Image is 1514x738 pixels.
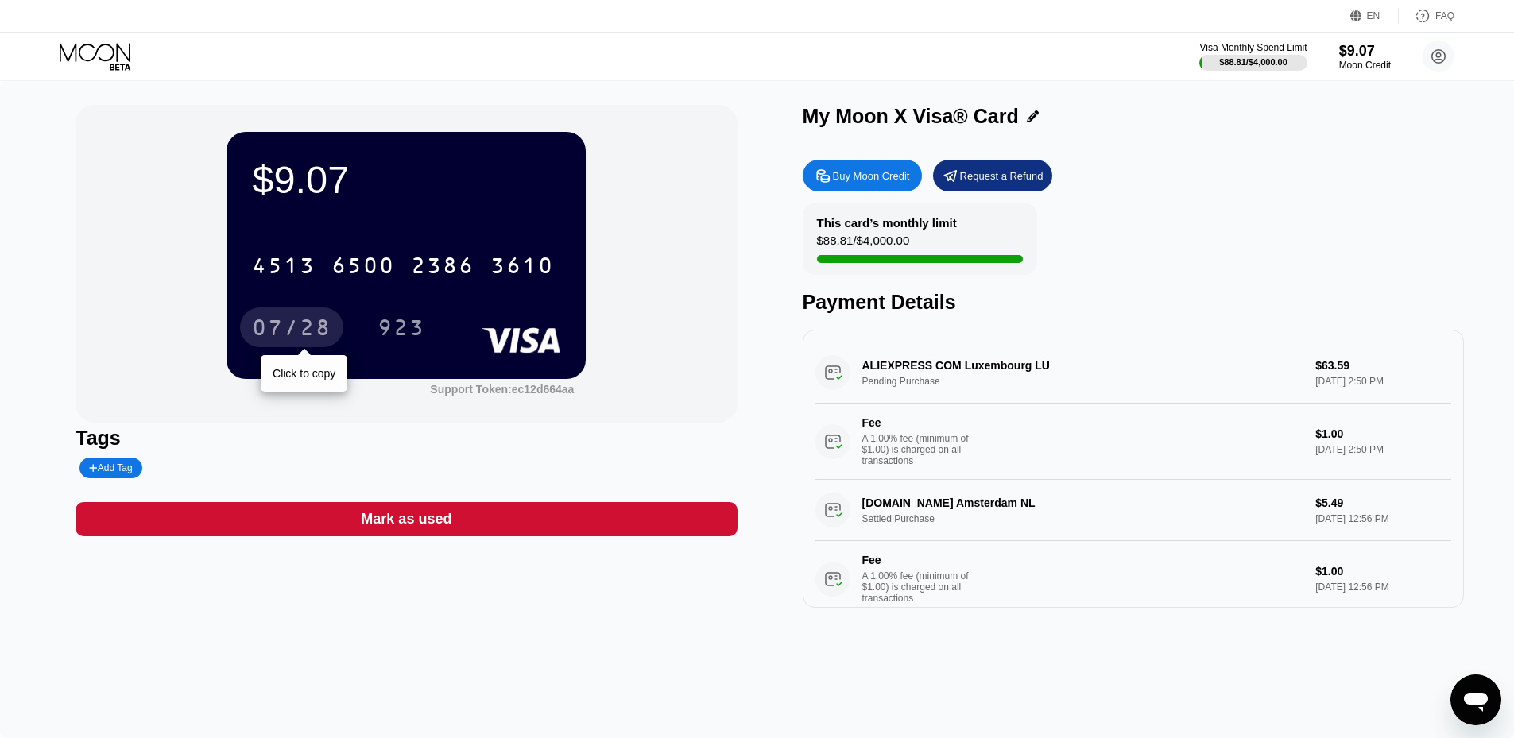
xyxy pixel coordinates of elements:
div: $1.00 [1315,427,1450,440]
div: Mark as used [76,502,737,536]
div: FeeA 1.00% fee (minimum of $1.00) is charged on all transactions$1.00[DATE] 12:56 PM [815,541,1451,617]
div: 07/28 [252,317,331,342]
div: Payment Details [803,291,1464,314]
div: 4513650023863610 [242,245,563,285]
div: [DATE] 2:50 PM [1315,444,1450,455]
div: Mark as used [361,510,451,528]
div: Request a Refund [960,169,1044,183]
div: 6500 [331,255,395,280]
div: Support Token: ec12d664aa [430,383,574,396]
div: Buy Moon Credit [833,169,910,183]
div: Buy Moon Credit [803,160,922,191]
div: $9.07 [252,157,560,202]
div: Fee [862,554,974,566]
div: Visa Monthly Spend Limit$88.81/$4,000.00 [1199,42,1307,71]
div: 3610 [490,255,554,280]
div: FAQ [1399,8,1454,24]
div: EN [1350,8,1399,24]
div: EN [1367,10,1380,21]
div: 2386 [411,255,474,280]
div: $1.00 [1315,565,1450,578]
div: A 1.00% fee (minimum of $1.00) is charged on all transactions [862,433,982,466]
div: Add Tag [79,458,141,478]
div: 07/28 [240,307,343,347]
div: 923 [366,307,437,347]
iframe: Button to launch messaging window [1450,674,1501,725]
div: Request a Refund [933,160,1052,191]
div: 4513 [252,255,316,280]
div: This card’s monthly limit [817,216,957,230]
div: My Moon X Visa® Card [803,105,1019,128]
div: Moon Credit [1339,60,1391,71]
div: FeeA 1.00% fee (minimum of $1.00) is charged on all transactions$1.00[DATE] 2:50 PM [815,404,1451,480]
div: Tags [76,427,737,450]
div: $9.07Moon Credit [1339,43,1391,71]
div: Add Tag [89,462,132,473]
div: [DATE] 12:56 PM [1315,582,1450,593]
div: $88.81 / $4,000.00 [1219,57,1287,67]
div: $9.07 [1339,43,1391,60]
div: 923 [378,317,425,342]
div: Support Token:ec12d664aa [430,383,574,396]
div: Visa Monthly Spend Limit [1199,42,1307,53]
div: Click to copy [273,367,335,380]
div: $88.81 / $4,000.00 [817,234,910,255]
div: A 1.00% fee (minimum of $1.00) is charged on all transactions [862,570,982,604]
div: Fee [862,416,974,429]
div: FAQ [1435,10,1454,21]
